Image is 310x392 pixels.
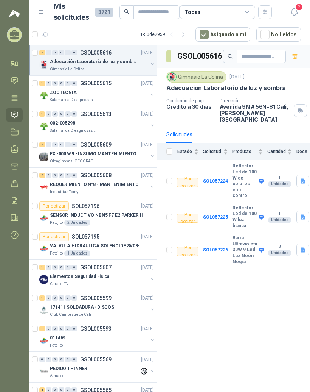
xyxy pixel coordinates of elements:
[39,183,48,192] img: Company Logo
[39,79,155,103] a: 1 0 0 0 0 0 GSOL005615[DATE] Company LogoZOOTECNIASalamanca Oleaginosas SAS
[256,27,301,42] button: No Leídos
[39,306,48,315] img: Company Logo
[59,357,64,362] div: 0
[195,27,250,42] button: Asignado a mi
[46,326,51,331] div: 0
[141,295,154,302] p: [DATE]
[50,150,136,158] p: EX -000669 - INSUMO MANTENIMIENTO
[50,373,64,379] p: Almatec
[46,173,51,178] div: 0
[141,49,154,56] p: [DATE]
[39,152,48,161] img: Company Logo
[65,50,71,55] div: 0
[50,158,98,164] p: Oleaginosas [GEOGRAPHIC_DATA][PERSON_NAME]
[39,357,45,362] div: 0
[39,140,155,164] a: 3 0 0 0 0 0 GSOL005609[DATE] Company LogoEX -000669 - INSUMO MANTENIMIENTOOleaginosas [GEOGRAPHIC...
[50,97,98,103] p: Salamanca Oleaginosas SAS
[141,141,154,148] p: [DATE]
[39,367,48,376] img: Company Logo
[71,81,77,86] div: 0
[166,98,214,103] p: Condición de pago
[203,214,228,220] a: SOL057225
[267,149,286,154] span: Cantidad
[71,173,77,178] div: 0
[232,205,257,229] b: Reflector Led de 100 W luz blanca
[46,357,51,362] div: 0
[46,142,51,147] div: 0
[203,178,228,184] a: SOL057224
[50,120,75,127] p: 002-005298
[80,326,112,331] p: GSOL005593
[52,265,58,270] div: 0
[166,103,214,110] p: Crédito a 30 días
[50,189,78,195] p: Industrias Tomy
[59,81,64,86] div: 0
[59,326,64,331] div: 0
[232,149,257,154] span: Producto
[52,357,58,362] div: 0
[64,250,90,256] div: 1 Unidades
[64,220,90,226] div: 2 Unidades
[141,356,154,363] p: [DATE]
[141,111,154,118] p: [DATE]
[71,357,77,362] div: 0
[72,234,99,239] p: SOL057195
[46,50,51,55] div: 0
[177,178,198,187] div: Por cotizar
[228,54,233,59] span: search
[39,142,45,147] div: 3
[50,312,91,318] p: Club Campestre de Cali
[141,264,154,271] p: [DATE]
[9,9,20,18] img: Logo peakr
[177,50,223,62] h3: GSOL005616
[141,172,154,179] p: [DATE]
[39,232,69,241] div: Por cotizar
[50,58,136,66] p: Adecuación Laboratorio de luz y sombra
[184,8,200,16] div: Todas
[39,295,45,301] div: 1
[168,73,176,81] img: Company Logo
[39,109,155,134] a: 1 0 0 0 0 0 GSOL005613[DATE] Company Logo002-005298Salamanca Oleaginosas SAS
[141,325,154,333] p: [DATE]
[59,295,64,301] div: 0
[59,265,64,270] div: 0
[39,60,48,69] img: Company Logo
[287,5,301,19] button: 2
[232,235,257,265] b: Barra Ultravioleta 30W 9 Led Luz Neón Negra
[177,247,198,256] div: Por cotizar
[52,81,58,86] div: 0
[52,111,58,117] div: 0
[71,265,77,270] div: 0
[80,111,112,117] p: GSOL005613
[50,250,63,256] p: Patojito
[203,247,228,253] a: SOL057226
[65,111,71,117] div: 0
[80,173,112,178] p: GSOL005608
[50,212,143,219] p: SENSOR INDUCTIVO NBN5 F7 E2 PARKER II
[140,28,189,41] div: 1 - 50 de 2959
[39,122,48,131] img: Company Logo
[29,229,157,260] a: Por cotizarSOL057195[DATE] Company LogoVALVULA HIDRAULICA SOLENOIDE SV08-20Patojito1 Unidades
[124,9,129,14] span: search
[177,143,203,160] th: Estado
[52,50,58,55] div: 0
[46,265,51,270] div: 0
[80,142,112,147] p: GSOL005609
[39,324,155,348] a: 1 0 0 0 0 0 GSOL005593[DATE] Company Logo011469Patojito
[80,265,112,270] p: GSOL005607
[39,275,48,284] img: Company Logo
[54,1,89,23] h1: Mis solicitudes
[268,181,291,187] div: Unidades
[39,173,45,178] div: 2
[80,295,112,301] p: GSOL005599
[71,326,77,331] div: 0
[39,244,48,253] img: Company Logo
[50,334,65,342] p: 011469
[220,103,291,123] p: Avenida 9N # 56N-81 Cali , [PERSON_NAME][GEOGRAPHIC_DATA]
[29,198,157,229] a: Por cotizarSOL057196[DATE] Company LogoSENSOR INDUCTIVO NBN5 F7 E2 PARKER IIPatojito2 Unidades
[65,326,71,331] div: 0
[50,66,85,72] p: Gimnasio La Colina
[39,48,155,72] a: 3 0 0 0 0 0 GSOL005616[DATE] Company LogoAdecuación Laboratorio de luz y sombraGimnasio La Colina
